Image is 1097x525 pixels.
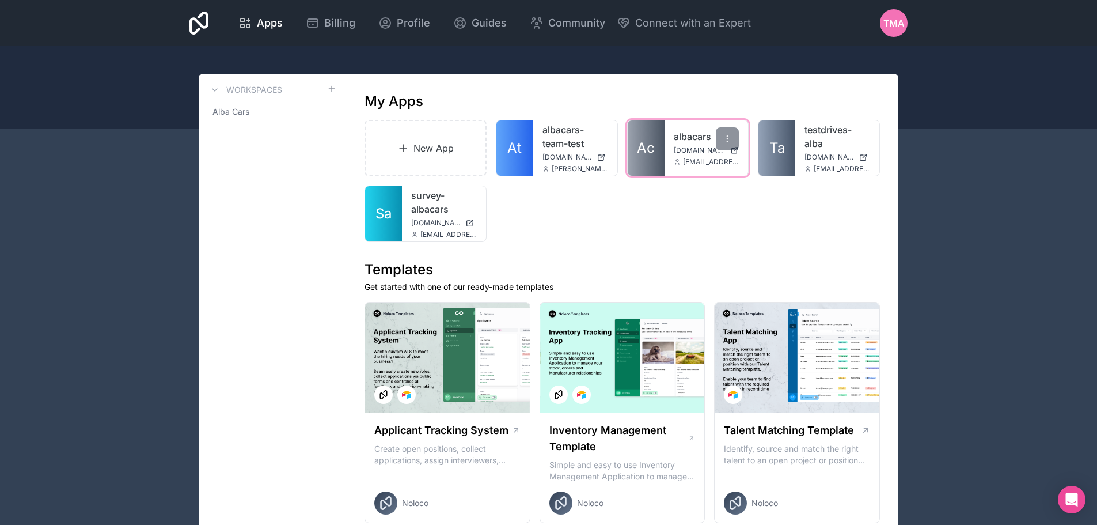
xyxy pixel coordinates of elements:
[365,281,880,293] p: Get started with one of our ready-made templates
[226,84,282,96] h3: Workspaces
[365,186,402,241] a: Sa
[1058,486,1085,513] div: Open Intercom Messenger
[758,120,795,176] a: Ta
[674,130,739,143] a: albacars
[444,10,516,36] a: Guides
[728,390,738,399] img: Airtable Logo
[411,218,477,228] a: [DOMAIN_NAME]
[420,230,477,239] span: [EMAIL_ADDRESS][DOMAIN_NAME]
[883,16,904,30] span: TMA
[375,205,392,223] span: Sa
[804,153,870,162] a: [DOMAIN_NAME]
[208,101,336,122] a: Alba Cars
[637,139,655,157] span: Ac
[674,146,726,155] span: [DOMAIN_NAME]
[365,120,487,176] a: New App
[769,139,785,157] span: Ta
[374,422,508,439] h1: Applicant Tracking System
[674,146,739,155] a: [DOMAIN_NAME]
[552,164,608,173] span: [PERSON_NAME][EMAIL_ADDRESS][DOMAIN_NAME]
[542,153,592,162] span: [DOMAIN_NAME]
[549,459,696,482] p: Simple and easy to use Inventory Management Application to manage your stock, orders and Manufact...
[542,153,608,162] a: [DOMAIN_NAME]
[617,15,751,31] button: Connect with an Expert
[229,10,292,36] a: Apps
[324,15,355,31] span: Billing
[542,123,608,150] a: albacars-team-test
[402,390,411,399] img: Airtable Logo
[402,497,428,509] span: Noloco
[804,123,870,150] a: testdrives-alba
[548,15,605,31] span: Community
[724,443,870,466] p: Identify, source and match the right talent to an open project or position with our Talent Matchi...
[751,497,778,509] span: Noloco
[577,390,586,399] img: Airtable Logo
[411,188,477,216] a: survey-albacars
[374,443,521,466] p: Create open positions, collect applications, assign interviewers, centralise candidate feedback a...
[507,139,522,157] span: At
[369,10,439,36] a: Profile
[411,218,461,228] span: [DOMAIN_NAME]
[208,83,282,97] a: Workspaces
[577,497,603,509] span: Noloco
[365,92,423,111] h1: My Apps
[521,10,614,36] a: Community
[549,422,688,455] h1: Inventory Management Template
[804,153,854,162] span: [DOMAIN_NAME]
[472,15,507,31] span: Guides
[212,106,249,118] span: Alba Cars
[365,260,880,279] h1: Templates
[496,120,533,176] a: At
[397,15,430,31] span: Profile
[683,157,739,167] span: [EMAIL_ADDRESS][DOMAIN_NAME]
[814,164,870,173] span: [EMAIL_ADDRESS][DOMAIN_NAME]
[635,15,751,31] span: Connect with an Expert
[297,10,365,36] a: Billing
[724,422,854,439] h1: Talent Matching Template
[257,15,283,31] span: Apps
[628,120,665,176] a: Ac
